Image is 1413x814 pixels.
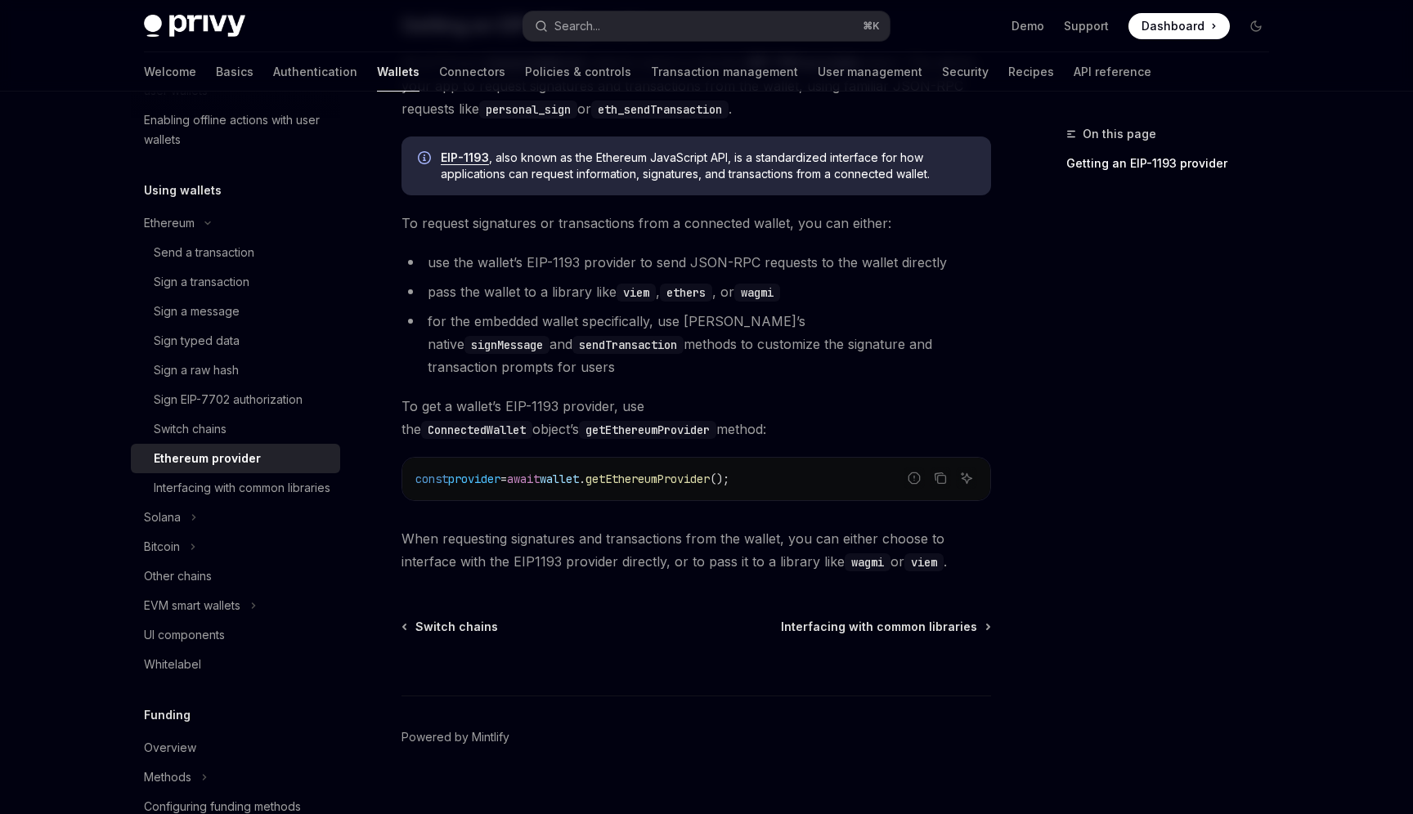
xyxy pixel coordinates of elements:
[942,52,989,92] a: Security
[144,767,191,787] div: Methods
[401,251,991,274] li: use the wallet’s EIP-1193 provider to send JSON-RPC requests to the wallet directly
[131,208,340,238] button: Toggle Ethereum section
[904,553,944,571] code: viem
[523,11,890,41] button: Open search
[617,284,656,302] code: viem
[131,297,340,326] a: Sign a message
[1012,18,1044,34] a: Demo
[585,472,710,486] span: getEthereumProvider
[507,472,540,486] span: await
[401,280,991,303] li: pass the wallet to a library like , , or
[1243,13,1269,39] button: Toggle dark mode
[818,52,922,92] a: User management
[154,243,254,262] div: Send a transaction
[144,655,201,674] div: Whitelabel
[591,101,729,119] code: eth_sendTransaction
[403,619,498,635] a: Switch chains
[144,15,245,38] img: dark logo
[131,561,340,591] a: Other chains
[131,267,340,297] a: Sign a transaction
[144,566,212,586] div: Other chains
[131,326,340,356] a: Sign typed data
[479,101,577,119] code: personal_sign
[131,444,340,473] a: Ethereum provider
[956,467,977,489] button: Ask AI
[863,20,880,33] span: ⌘ K
[144,738,196,758] div: Overview
[131,473,340,503] a: Interfacing with common libraries
[131,733,340,763] a: Overview
[131,385,340,414] a: Sign EIP-7702 authorization
[154,390,303,409] div: Sign EIP-7702 authorization
[781,619,989,635] a: Interfacing with common libraries
[401,212,991,235] span: To request signatures or transactions from a connected wallet, you can either:
[1066,150,1282,177] a: Getting an EIP-1193 provider
[415,472,448,486] span: const
[1008,52,1054,92] a: Recipes
[401,527,991,573] span: When requesting signatures and transactions from the wallet, you can either choose to interface w...
[441,150,975,182] span: , also known as the Ethereum JavaScript API, is a standardized interface for how applications can...
[651,52,798,92] a: Transaction management
[131,238,340,267] a: Send a transaction
[1142,18,1204,34] span: Dashboard
[216,52,253,92] a: Basics
[131,356,340,385] a: Sign a raw hash
[131,650,340,679] a: Whitelabel
[154,272,249,292] div: Sign a transaction
[904,467,925,489] button: Report incorrect code
[154,449,261,468] div: Ethereum provider
[144,181,222,200] h5: Using wallets
[377,52,419,92] a: Wallets
[401,310,991,378] li: for the embedded wallet specifically, use [PERSON_NAME]’s native and methods to customize the sig...
[464,336,549,354] code: signMessage
[579,472,585,486] span: .
[448,472,500,486] span: provider
[439,52,505,92] a: Connectors
[154,478,330,498] div: Interfacing with common libraries
[154,419,227,439] div: Switch chains
[131,591,340,620] button: Toggle EVM smart wallets section
[500,472,507,486] span: =
[421,421,532,439] code: ConnectedWallet
[154,360,239,380] div: Sign a raw hash
[1074,52,1151,92] a: API reference
[660,284,712,302] code: ethers
[1128,13,1230,39] a: Dashboard
[579,421,716,439] code: getEthereumProvider
[144,110,330,150] div: Enabling offline actions with user wallets
[131,503,340,532] button: Toggle Solana section
[131,763,340,792] button: Toggle Methods section
[131,414,340,444] a: Switch chains
[154,331,240,351] div: Sign typed data
[131,532,340,561] button: Toggle Bitcoin section
[1064,18,1109,34] a: Support
[415,619,498,635] span: Switch chains
[554,16,600,36] div: Search...
[441,150,489,165] a: EIP-1193
[131,105,340,154] a: Enabling offline actions with user wallets
[781,619,977,635] span: Interfacing with common libraries
[131,620,340,650] a: UI components
[734,284,780,302] code: wagmi
[845,553,890,571] code: wagmi
[144,52,196,92] a: Welcome
[144,537,180,557] div: Bitcoin
[154,302,240,321] div: Sign a message
[540,472,579,486] span: wallet
[273,52,357,92] a: Authentication
[418,151,434,168] svg: Info
[401,395,991,441] span: To get a wallet’s EIP-1193 provider, use the object’s method:
[144,705,191,725] h5: Funding
[144,625,225,645] div: UI components
[572,336,684,354] code: sendTransaction
[144,213,195,233] div: Ethereum
[144,508,181,527] div: Solana
[710,472,729,486] span: ();
[930,467,951,489] button: Copy the contents from the code block
[1083,124,1156,144] span: On this page
[525,52,631,92] a: Policies & controls
[144,596,240,615] div: EVM smart wallets
[401,729,509,745] a: Powered by Mintlify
